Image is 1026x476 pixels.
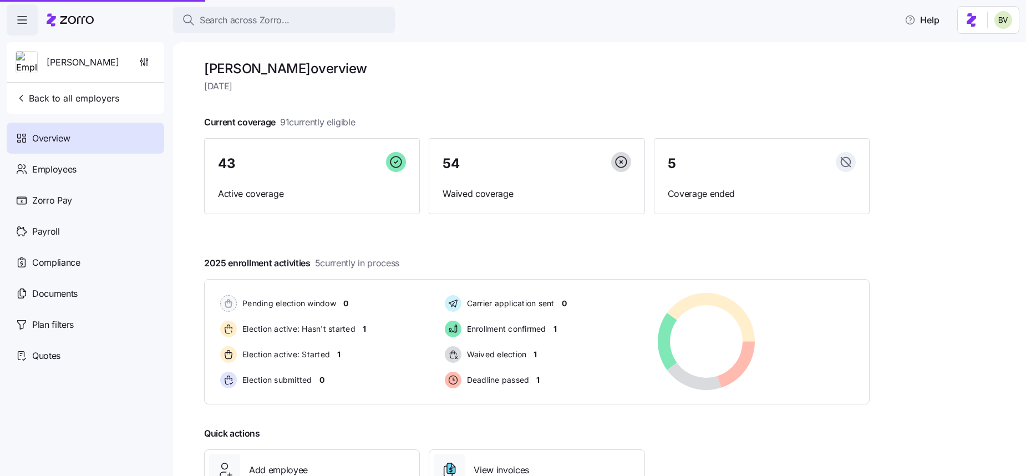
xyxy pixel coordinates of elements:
[204,427,260,440] span: Quick actions
[668,157,676,170] span: 5
[443,187,631,201] span: Waived coverage
[239,374,312,386] span: Election submitted
[32,256,80,270] span: Compliance
[7,247,164,278] a: Compliance
[896,9,948,31] button: Help
[464,298,555,309] span: Carrier application sent
[239,298,336,309] span: Pending election window
[204,60,870,77] h1: [PERSON_NAME] overview
[668,187,856,201] span: Coverage ended
[32,163,77,176] span: Employees
[32,349,60,363] span: Quotes
[443,157,459,170] span: 54
[994,11,1012,29] img: 676487ef2089eb4995defdc85707b4f5
[239,349,330,360] span: Election active: Started
[553,323,557,335] span: 1
[562,298,567,309] span: 0
[32,287,78,301] span: Documents
[32,318,74,332] span: Plan filters
[218,157,235,170] span: 43
[7,309,164,340] a: Plan filters
[239,323,355,335] span: Election active: Hasn't started
[47,55,119,69] span: [PERSON_NAME]
[218,187,406,201] span: Active coverage
[7,154,164,185] a: Employees
[315,256,399,270] span: 5 currently in process
[204,115,355,129] span: Current coverage
[319,374,324,386] span: 0
[7,216,164,247] a: Payroll
[7,278,164,309] a: Documents
[32,131,70,145] span: Overview
[464,374,530,386] span: Deadline passed
[464,349,527,360] span: Waived election
[905,13,939,27] span: Help
[204,256,399,270] span: 2025 enrollment activities
[16,52,37,74] img: Employer logo
[7,123,164,154] a: Overview
[204,79,870,93] span: [DATE]
[363,323,366,335] span: 1
[7,340,164,371] a: Quotes
[32,194,72,207] span: Zorro Pay
[337,349,341,360] span: 1
[534,349,537,360] span: 1
[32,225,60,239] span: Payroll
[280,115,355,129] span: 91 currently eligible
[173,7,395,33] button: Search across Zorro...
[464,323,546,335] span: Enrollment confirmed
[200,13,289,27] span: Search across Zorro...
[536,374,540,386] span: 1
[11,87,124,109] button: Back to all employers
[7,185,164,216] a: Zorro Pay
[343,298,348,309] span: 0
[16,92,119,105] span: Back to all employers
